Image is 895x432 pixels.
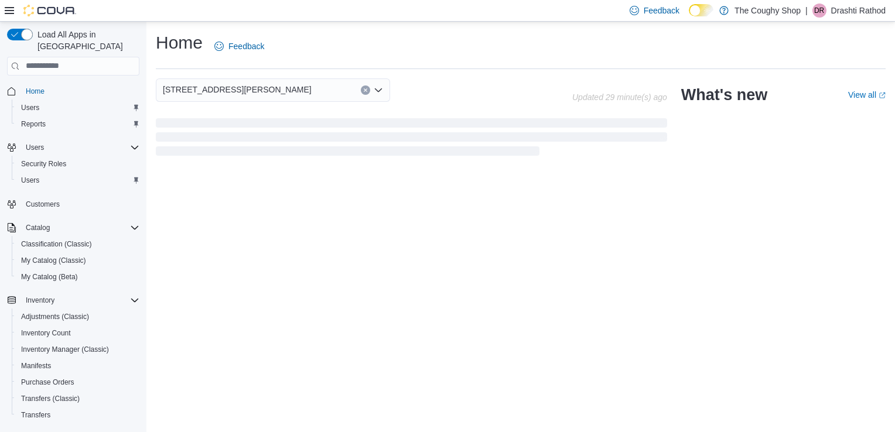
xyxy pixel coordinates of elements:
span: Security Roles [21,159,66,169]
span: Users [16,173,139,187]
a: Security Roles [16,157,71,171]
h2: What's new [681,85,767,104]
span: Users [21,176,39,185]
span: [STREET_ADDRESS][PERSON_NAME] [163,83,312,97]
button: Home [2,83,144,100]
button: My Catalog (Beta) [12,269,144,285]
span: Transfers (Classic) [16,392,139,406]
button: Inventory [21,293,59,307]
button: Inventory Count [12,325,144,341]
span: DR [814,4,824,18]
p: | [805,4,808,18]
span: Transfers (Classic) [21,394,80,403]
span: Users [26,143,44,152]
a: Classification (Classic) [16,237,97,251]
span: My Catalog (Classic) [16,253,139,268]
span: Feedback [644,5,679,16]
span: Adjustments (Classic) [21,312,89,321]
span: Customers [26,200,60,209]
button: Clear input [361,85,370,95]
span: Inventory Count [21,328,71,338]
a: Inventory Manager (Classic) [16,342,114,356]
button: Adjustments (Classic) [12,308,144,325]
a: My Catalog (Classic) [16,253,91,268]
button: Catalog [21,221,54,235]
a: Inventory Count [16,326,76,340]
span: Reports [16,117,139,131]
button: My Catalog (Classic) [12,252,144,269]
span: Manifests [16,359,139,373]
span: Customers [21,197,139,211]
span: Classification (Classic) [21,239,92,249]
span: My Catalog (Beta) [21,272,78,282]
button: Transfers [12,407,144,423]
svg: External link [879,92,886,99]
a: Reports [16,117,50,131]
a: Users [16,173,44,187]
p: Drashti Rathod [831,4,886,18]
span: My Catalog (Beta) [16,270,139,284]
span: Users [16,101,139,115]
img: Cova [23,5,76,16]
button: Customers [2,196,144,212]
span: Adjustments (Classic) [16,310,139,324]
button: Inventory Manager (Classic) [12,341,144,358]
button: Inventory [2,292,144,308]
span: Inventory [26,296,54,305]
span: Feedback [228,40,264,52]
span: Reports [21,119,46,129]
button: Classification (Classic) [12,236,144,252]
span: Users [21,140,139,155]
a: Transfers [16,408,55,422]
span: Classification (Classic) [16,237,139,251]
span: Purchase Orders [21,378,74,387]
span: Loading [156,121,667,158]
span: Inventory [21,293,139,307]
a: Manifests [16,359,56,373]
span: My Catalog (Classic) [21,256,86,265]
button: Transfers (Classic) [12,390,144,407]
a: Feedback [210,35,269,58]
button: Users [21,140,49,155]
a: Adjustments (Classic) [16,310,94,324]
span: Inventory Manager (Classic) [16,342,139,356]
span: Manifests [21,361,51,371]
button: Catalog [2,220,144,236]
button: Users [12,100,144,116]
button: Reports [12,116,144,132]
span: Transfers [21,410,50,420]
button: Users [12,172,144,188]
a: Purchase Orders [16,375,79,389]
button: Purchase Orders [12,374,144,390]
span: Catalog [26,223,50,232]
span: Catalog [21,221,139,235]
span: Load All Apps in [GEOGRAPHIC_DATA] [33,29,139,52]
div: Drashti Rathod [812,4,826,18]
button: Security Roles [12,156,144,172]
h1: Home [156,31,203,54]
a: Home [21,84,49,98]
button: Open list of options [374,85,383,95]
span: Transfers [16,408,139,422]
a: Users [16,101,44,115]
button: Users [2,139,144,156]
p: Updated 29 minute(s) ago [572,92,667,102]
p: The Coughy Shop [735,4,801,18]
a: Transfers (Classic) [16,392,84,406]
span: Security Roles [16,157,139,171]
span: Inventory Count [16,326,139,340]
span: Purchase Orders [16,375,139,389]
span: Inventory Manager (Classic) [21,345,109,354]
button: Manifests [12,358,144,374]
input: Dark Mode [689,4,713,16]
a: View allExternal link [848,90,886,100]
a: Customers [21,197,64,211]
span: Home [26,87,45,96]
a: My Catalog (Beta) [16,270,83,284]
span: Users [21,103,39,112]
span: Home [21,84,139,98]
